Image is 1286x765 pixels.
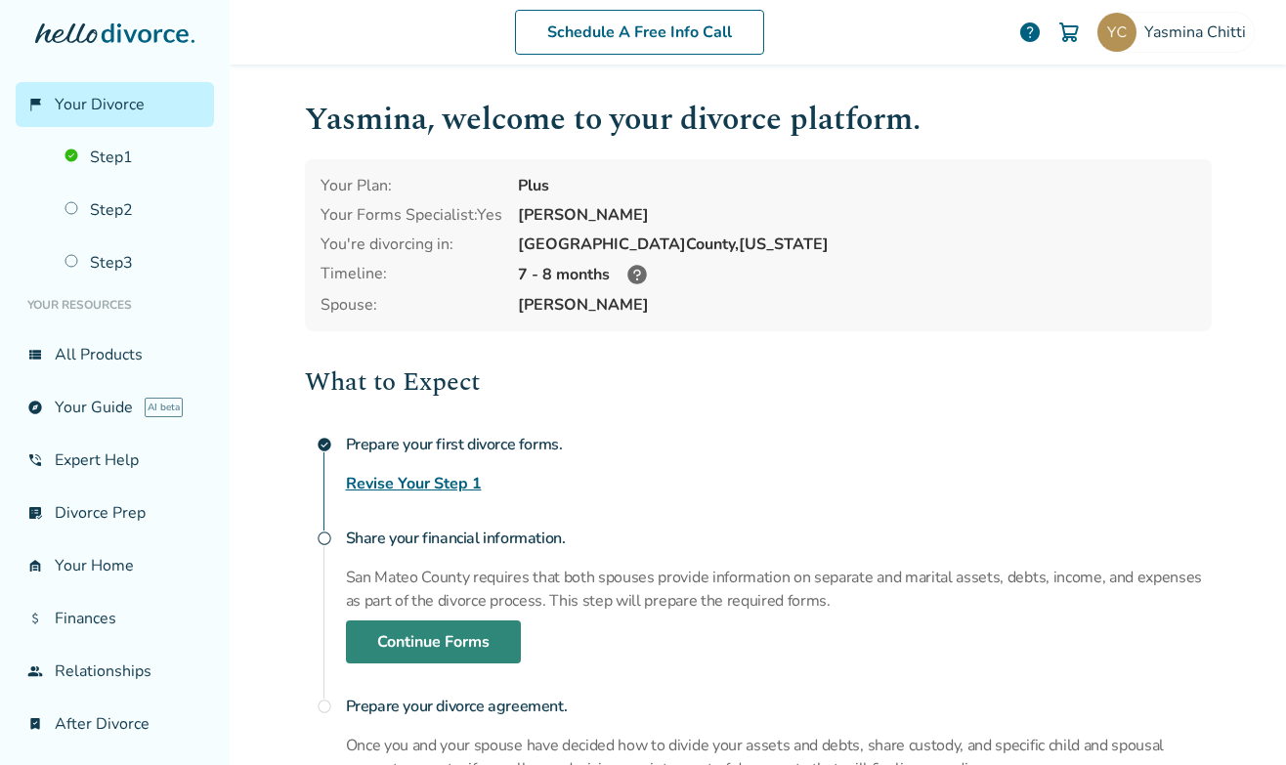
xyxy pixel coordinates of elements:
[317,437,332,452] span: check_circle
[16,490,214,535] a: list_alt_checkDivorce Prep
[518,204,1196,226] div: [PERSON_NAME]
[317,531,332,546] span: radio_button_unchecked
[16,438,214,483] a: phone_in_talkExpert Help
[27,347,43,362] span: view_list
[27,663,43,679] span: group
[27,716,43,732] span: bookmark_check
[16,649,214,694] a: groupRelationships
[27,505,43,521] span: list_alt_check
[317,699,332,714] span: radio_button_unchecked
[1018,21,1042,44] a: help
[321,204,502,226] div: Your Forms Specialist: Yes
[346,687,1212,726] h4: Prepare your divorce agreement.
[518,263,1196,286] div: 7 - 8 months
[1188,671,1286,765] iframe: Chat Widget
[321,263,502,286] div: Timeline:
[16,82,214,127] a: flag_2Your Divorce
[346,620,521,663] a: Continue Forms
[16,385,214,430] a: exploreYour GuideAI beta
[53,240,214,285] a: Step3
[55,94,145,115] span: Your Divorce
[518,175,1196,196] div: Plus
[321,234,502,255] div: You're divorcing in:
[16,285,214,324] li: Your Resources
[1144,21,1254,43] span: Yasmina Chitti
[27,97,43,112] span: flag_2
[346,425,1212,464] h4: Prepare your first divorce forms.
[1097,13,1136,52] img: yasmina@rety.org
[518,234,1196,255] div: [GEOGRAPHIC_DATA] County, [US_STATE]
[346,472,482,495] a: Revise Your Step 1
[305,362,1212,402] h2: What to Expect
[1057,21,1081,44] img: Cart
[27,452,43,468] span: phone_in_talk
[53,188,214,233] a: Step2
[305,96,1212,144] h1: Yasmina , welcome to your divorce platform.
[518,294,1196,316] span: [PERSON_NAME]
[346,566,1212,613] p: San Mateo County requires that both spouses provide information on separate and marital assets, d...
[321,175,502,196] div: Your Plan:
[16,596,214,641] a: attach_moneyFinances
[53,135,214,180] a: Step1
[16,332,214,377] a: view_listAll Products
[16,543,214,588] a: garage_homeYour Home
[27,400,43,415] span: explore
[515,10,764,55] a: Schedule A Free Info Call
[27,611,43,626] span: attach_money
[27,558,43,574] span: garage_home
[321,294,502,316] span: Spouse:
[16,701,214,746] a: bookmark_checkAfter Divorce
[145,398,183,417] span: AI beta
[346,519,1212,558] h4: Share your financial information.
